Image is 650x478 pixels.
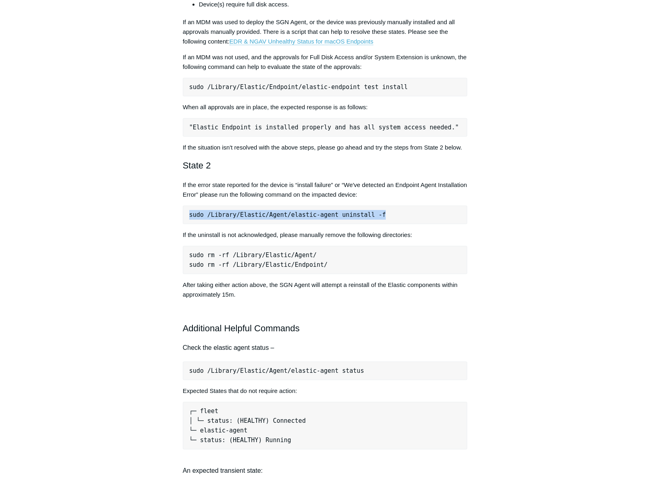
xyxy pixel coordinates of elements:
p: After taking either action above, the SGN Agent will attempt a reinstall of the Elastic component... [183,280,468,299]
p: Expected States that do not require action: [183,386,468,396]
p: When all approvals are in place, the expected response is as follows: [183,102,468,112]
p: If the uninstall is not acknowledged, please manually remove the following directories: [183,230,468,240]
pre: ┌─ fleet │ └─ status: (HEALTHY) Connected └─ elastic-agent └─ status: (HEALTHY) Running [183,402,468,449]
pre: sudo /Library/Elastic/Agent/elastic-agent uninstall -f [183,206,468,224]
p: If the situation isn't resolved with the above steps, please go ahead and try the steps from Stat... [183,143,468,152]
h2: State 2 [183,158,468,172]
pre: sudo rm -rf /Library/Elastic/Agent/ sudo rm -rf /Library/Elastic/Endpoint/ [183,246,468,274]
p: If an MDM was not used, and the approvals for Full Disk Access and/or System Extension is unknown... [183,52,468,72]
p: If an MDM was used to deploy the SGN Agent, or the device was previously manually installed and a... [183,17,468,46]
h2: Additional Helpful Commands [183,321,468,335]
a: EDR & NGAV Unhealthy Status for macOS Endpoints [230,38,374,45]
pre: sudo /Library/Elastic/Endpoint/elastic-endpoint test install [183,78,468,96]
pre: sudo /Library/Elastic/Agent/elastic-agent status [183,362,468,380]
h4: Check the elastic agent status – [183,343,468,353]
h4: An expected transient state: [183,455,468,476]
p: If the error state reported for the device is “install failure” or “We've detected an Endpoint Ag... [183,180,468,200]
pre: "Elastic Endpoint is installed properly and has all system access needed." [183,118,468,137]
